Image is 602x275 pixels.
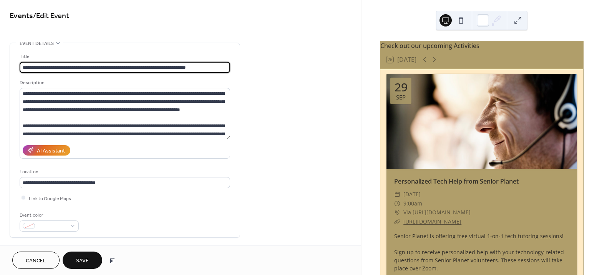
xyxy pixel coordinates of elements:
div: Title [20,53,229,61]
div: ​ [394,199,400,208]
button: Cancel [12,252,60,269]
span: Save [76,257,89,265]
div: Sep [396,94,406,100]
div: Check out our upcoming Activities [380,41,583,50]
button: AI Assistant [23,145,70,156]
span: Via [URL][DOMAIN_NAME] [403,208,471,217]
span: Link to Google Maps [29,194,71,202]
span: 9:00am [403,199,422,208]
div: ​ [394,217,400,226]
div: ​ [394,208,400,217]
a: Events [10,8,33,23]
button: Save [63,252,102,269]
span: [DATE] [403,190,421,199]
div: Event color [20,211,77,219]
div: Location [20,168,229,176]
span: Event details [20,40,54,48]
div: ​ [394,190,400,199]
div: Description [20,79,229,87]
div: AI Assistant [37,147,65,155]
a: Personalized Tech Help from Senior Planet [394,177,519,186]
a: [URL][DOMAIN_NAME] [403,218,461,225]
span: / Edit Event [33,8,69,23]
div: 29 [395,81,408,93]
span: Cancel [26,257,46,265]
